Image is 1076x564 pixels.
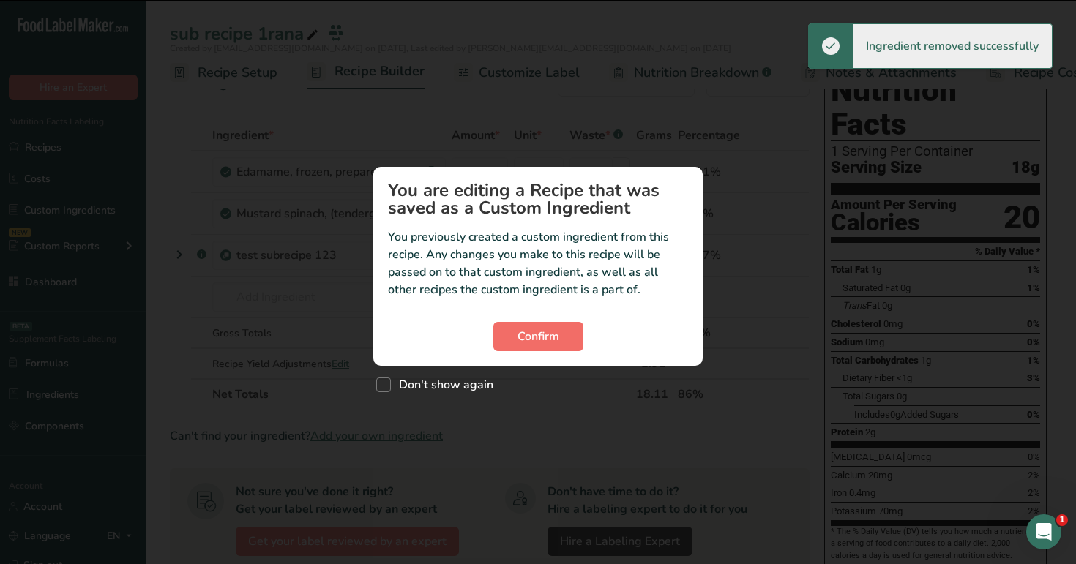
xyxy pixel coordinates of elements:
[853,24,1052,68] div: Ingredient removed successfully
[391,377,493,392] span: Don't show again
[388,228,688,298] p: You previously created a custom ingredient from this recipe. Any changes you make to this recipe ...
[493,322,583,351] button: Confirm
[518,328,559,345] span: Confirm
[1026,514,1061,549] iframe: Intercom live chat
[1056,514,1068,526] span: 1
[388,181,688,217] h1: You are editing a Recipe that was saved as a Custom Ingredient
